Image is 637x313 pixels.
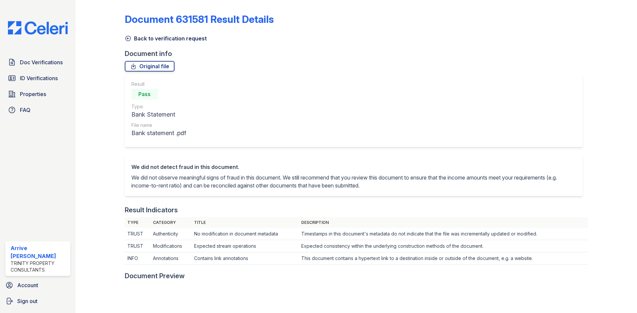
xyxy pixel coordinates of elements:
[5,87,70,101] a: Properties
[131,89,158,99] div: Pass
[131,81,186,87] div: Result
[131,129,186,138] div: Bank statement .pdf
[299,240,588,252] td: Expected consistency within the underlying construction methods of the document.
[125,217,150,228] th: Type
[191,228,299,240] td: No modification in document metadata
[191,252,299,265] td: Contains link annotations
[299,228,588,240] td: Timestamps in this document's metadata do not indicate that the file was incrementally updated or...
[150,252,192,265] td: Annotations
[125,205,178,215] div: Result Indicators
[191,240,299,252] td: Expected stream operations
[5,56,70,69] a: Doc Verifications
[299,252,588,265] td: This document contains a hypertext link to a destination inside or outside of the document, e.g. ...
[125,49,588,58] div: Document info
[131,103,186,110] div: Type
[131,174,576,189] p: We did not observe meaningful signs of fraud in this document. We still recommend that you review...
[150,228,192,240] td: Authenticity
[131,110,186,119] div: Bank Statement
[299,217,588,228] th: Description
[125,271,185,281] div: Document Preview
[5,72,70,85] a: ID Verifications
[191,217,299,228] th: Title
[3,294,73,308] a: Sign out
[17,281,38,289] span: Account
[20,90,46,98] span: Properties
[20,58,63,66] span: Doc Verifications
[150,240,192,252] td: Modifications
[125,34,207,42] a: Back to verification request
[11,260,68,273] div: Trinity Property Consultants
[5,103,70,117] a: FAQ
[125,61,175,72] a: Original file
[125,13,274,25] a: Document 631581 Result Details
[20,106,31,114] span: FAQ
[125,240,150,252] td: TRUST
[131,163,576,171] div: We did not detect fraud in this document.
[17,297,37,305] span: Sign out
[125,252,150,265] td: INFO
[20,74,58,82] span: ID Verifications
[125,228,150,240] td: TRUST
[11,244,68,260] div: Arrive [PERSON_NAME]
[3,279,73,292] a: Account
[131,122,186,129] div: File name
[3,21,73,34] img: CE_Logo_Blue-a8612792a0a2168367f1c8372b55b34899dd931a85d93a1a3d3e32e68fde9ad4.png
[150,217,192,228] th: Category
